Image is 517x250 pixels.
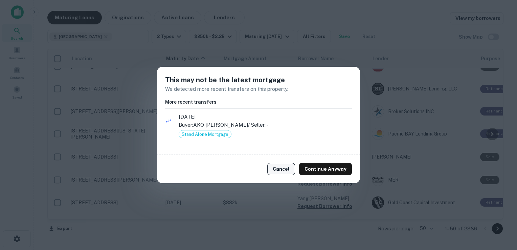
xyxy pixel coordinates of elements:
span: Stand Alone Mortgage [179,131,231,138]
button: Continue Anyway [299,163,352,175]
h5: This may not be the latest mortgage [165,75,352,85]
iframe: Chat Widget [483,196,517,228]
div: Stand Alone Mortgage [179,130,231,138]
button: Cancel [267,163,295,175]
span: [DATE] [179,113,352,121]
p: Buyer: AKO [PERSON_NAME] / Seller: - [179,121,352,129]
h6: More recent transfers [165,98,352,106]
p: We detected more recent transfers on this property. [165,85,352,93]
